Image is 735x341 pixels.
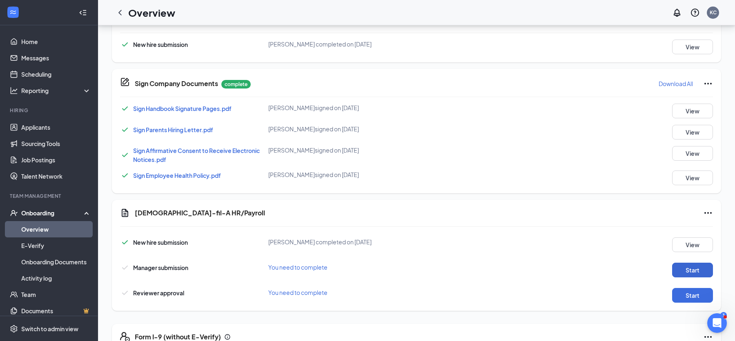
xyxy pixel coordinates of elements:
button: View [672,237,713,252]
svg: Checkmark [120,237,130,247]
a: Team [21,286,91,303]
a: Scheduling [21,66,91,82]
svg: Analysis [10,86,18,95]
svg: Checkmark [120,150,130,160]
svg: CompanyDocumentIcon [120,77,130,87]
a: Applicants [21,119,91,135]
svg: Checkmark [120,263,130,272]
svg: QuestionInfo [690,8,700,18]
div: [PERSON_NAME] signed on [DATE] [268,170,466,179]
button: View [672,146,713,161]
h5: Sign Company Documents [135,79,218,88]
div: Switch to admin view [21,325,78,333]
div: 3 [720,312,727,319]
span: Reviewer approval [133,289,184,297]
a: Sign Handbook Signature Pages.pdf [133,105,232,112]
a: Talent Network [21,168,91,184]
a: Onboarding Documents [21,254,91,270]
a: DocumentsCrown [21,303,91,319]
button: View [672,40,713,54]
a: Job Postings [21,152,91,168]
svg: Ellipses [703,208,713,218]
span: Manager submission [133,264,188,271]
button: View [672,170,713,185]
svg: WorkstreamLogo [9,8,17,16]
svg: Collapse [79,9,87,17]
a: Activity log [21,270,91,286]
svg: Ellipses [703,79,713,89]
svg: Checkmark [120,104,130,113]
div: Hiring [10,107,89,114]
h1: Overview [128,6,175,20]
svg: UserCheck [10,209,18,217]
span: You need to complete [268,289,327,296]
svg: Checkmark [120,40,130,49]
span: New hire submission [133,41,188,48]
button: Start [672,288,713,303]
div: Reporting [21,86,91,95]
a: Sign Affirmative Consent to Receive Electronic Notices.pdf [133,147,260,163]
div: [PERSON_NAME] signed on [DATE] [268,125,466,133]
a: Sourcing Tools [21,135,91,152]
div: Onboarding [21,209,84,217]
span: You need to complete [268,263,327,271]
a: Home [21,33,91,50]
a: Overview [21,221,91,237]
h5: [DEMOGRAPHIC_DATA]-fil-A HR/Payroll [135,208,265,217]
button: Download All [658,77,693,90]
iframe: Intercom live chat [707,313,727,333]
span: New hire submission [133,239,188,246]
p: complete [221,80,251,89]
button: View [672,125,713,139]
svg: Checkmark [120,170,130,180]
svg: Notifications [672,8,682,18]
div: [PERSON_NAME] signed on [DATE] [268,146,466,154]
svg: ChevronLeft [115,8,125,18]
a: Sign Parents Hiring Letter.pdf [133,126,213,133]
a: Sign Employee Health Policy.pdf [133,172,221,179]
button: View [672,104,713,118]
span: [PERSON_NAME] completed on [DATE] [268,238,372,246]
svg: Info [224,334,231,340]
p: Download All [659,80,693,88]
svg: Checkmark [120,288,130,298]
a: Messages [21,50,91,66]
svg: Settings [10,325,18,333]
div: [PERSON_NAME] signed on [DATE] [268,104,466,112]
a: E-Verify [21,237,91,254]
svg: Document [120,208,130,218]
svg: Checkmark [120,125,130,135]
span: [PERSON_NAME] completed on [DATE] [268,40,372,48]
button: Start [672,263,713,277]
div: KC [710,9,717,16]
div: Team Management [10,193,89,199]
